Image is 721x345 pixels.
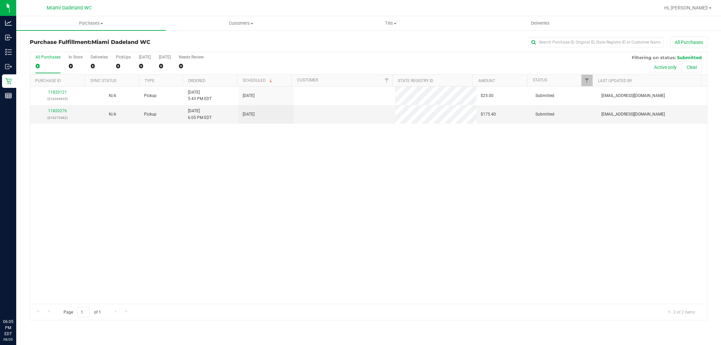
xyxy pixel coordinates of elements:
[90,78,116,83] a: Sync Status
[316,16,465,30] a: Tills
[34,115,81,121] p: (316272682)
[7,291,27,311] iframe: Resource center
[677,55,702,60] span: Submitted
[297,78,318,82] a: Customer
[116,55,131,59] div: PickUps
[650,61,681,73] button: Active only
[316,20,465,26] span: Tills
[528,37,664,47] input: Search Purchase ID, Original ID, State Registry ID or Customer Name...
[109,111,116,118] button: N/A
[34,96,81,102] p: (316264923)
[109,112,116,117] span: Not Applicable
[535,111,554,118] span: Submitted
[69,62,82,70] div: 0
[5,49,12,55] inline-svg: Inventory
[5,92,12,99] inline-svg: Reports
[91,62,108,70] div: 0
[581,75,593,86] a: Filter
[682,61,702,73] button: Clear
[139,62,151,70] div: 0
[48,108,67,113] a: 11820276
[188,78,206,83] a: Ordered
[92,39,150,45] span: Miami Dadeland WC
[166,16,316,30] a: Customers
[243,93,255,99] span: [DATE]
[179,55,204,59] div: Needs Review
[58,307,106,317] span: Page of 1
[5,34,12,41] inline-svg: Inbound
[465,16,615,30] a: Deliveries
[601,111,665,118] span: [EMAIL_ADDRESS][DOMAIN_NAME]
[481,111,496,118] span: $175.40
[188,108,212,121] span: [DATE] 6:05 PM EDT
[398,78,433,83] a: State Registry ID
[145,78,154,83] a: Type
[144,111,157,118] span: Pickup
[188,89,212,102] span: [DATE] 5:43 PM EDT
[522,20,559,26] span: Deliveries
[478,78,495,83] a: Amount
[481,93,494,99] span: $25.00
[159,55,171,59] div: [DATE]
[598,78,632,83] a: Last Updated By
[35,55,61,59] div: All Purchases
[670,36,707,48] button: All Purchases
[381,75,392,86] a: Filter
[663,307,700,317] span: 1 - 2 of 2 items
[77,307,90,317] input: 1
[47,5,92,11] span: Miami Dadeland WC
[3,319,13,337] p: 06:05 PM EDT
[69,55,82,59] div: In Store
[533,78,547,82] a: Status
[30,39,256,45] h3: Purchase Fulfillment:
[535,93,554,99] span: Submitted
[243,111,255,118] span: [DATE]
[35,62,61,70] div: 0
[5,78,12,84] inline-svg: Retail
[139,55,151,59] div: [DATE]
[243,78,273,83] a: Scheduled
[16,16,166,30] a: Purchases
[664,5,708,10] span: Hi, [PERSON_NAME]!
[159,62,171,70] div: 0
[109,93,116,98] span: Not Applicable
[16,20,166,26] span: Purchases
[109,93,116,99] button: N/A
[166,20,315,26] span: Customers
[35,78,61,83] a: Purchase ID
[632,55,676,60] span: Filtering on status:
[3,337,13,342] p: 08/20
[48,90,67,95] a: 11820121
[91,55,108,59] div: Deliveries
[144,93,157,99] span: Pickup
[20,290,28,298] iframe: Resource center unread badge
[179,62,204,70] div: 0
[116,62,131,70] div: 0
[5,20,12,26] inline-svg: Analytics
[5,63,12,70] inline-svg: Outbound
[601,93,665,99] span: [EMAIL_ADDRESS][DOMAIN_NAME]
